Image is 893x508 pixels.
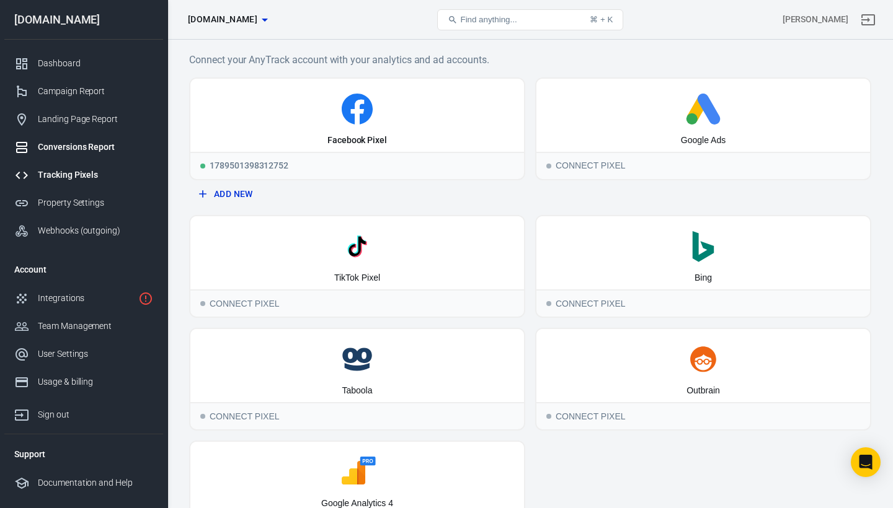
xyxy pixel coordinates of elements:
[342,385,372,397] div: Taboola
[4,14,163,25] div: [DOMAIN_NAME]
[38,292,133,305] div: Integrations
[4,312,163,340] a: Team Management
[460,15,517,24] span: Find anything...
[189,77,525,180] a: Facebook PixelRunning1789501398312752
[686,385,720,397] div: Outbrain
[38,169,153,182] div: Tracking Pixels
[535,77,871,180] button: Google AdsConnect PixelConnect Pixel
[38,57,153,70] div: Dashboard
[334,272,380,284] div: TikTok Pixel
[194,183,520,206] button: Add New
[4,368,163,396] a: Usage & billing
[38,141,153,154] div: Conversions Report
[535,215,871,318] button: BingConnect PixelConnect Pixel
[437,9,623,30] button: Find anything...⌘ + K
[189,52,871,68] h6: Connect your AnyTrack account with your analytics and ad accounts.
[4,217,163,245] a: Webhooks (outgoing)
[546,414,551,419] span: Connect Pixel
[190,289,524,317] div: Connect Pixel
[681,134,726,147] div: Google Ads
[4,50,163,77] a: Dashboard
[189,328,525,431] button: TaboolaConnect PixelConnect Pixel
[4,284,163,312] a: Integrations
[38,476,153,489] div: Documentation and Help
[590,15,613,24] div: ⌘ + K
[4,396,163,429] a: Sign out
[200,301,205,306] span: Connect Pixel
[38,196,153,209] div: Property Settings
[189,215,525,318] button: TikTok PixelConnect PixelConnect Pixel
[138,291,153,306] svg: 1 networks not verified yet
[4,255,163,284] li: Account
[38,224,153,237] div: Webhooks (outgoing)
[4,161,163,189] a: Tracking Pixels
[536,402,870,429] div: Connect Pixel
[695,272,712,284] div: Bing
[546,164,551,169] span: Connect Pixel
[4,189,163,217] a: Property Settings
[190,152,524,179] div: 1789501398312752
[38,113,153,126] div: Landing Page Report
[535,328,871,431] button: OutbrainConnect PixelConnect Pixel
[38,375,153,388] div: Usage & billing
[38,408,153,421] div: Sign out
[38,320,153,333] div: Team Management
[4,133,163,161] a: Conversions Report
[536,152,870,179] div: Connect Pixel
[546,301,551,306] span: Connect Pixel
[4,77,163,105] a: Campaign Report
[783,13,848,26] div: Account id: GXqx2G2u
[853,5,883,35] a: Sign out
[4,439,163,469] li: Support
[190,402,524,429] div: Connect Pixel
[183,8,272,31] button: [DOMAIN_NAME]
[4,340,163,368] a: User Settings
[200,414,205,419] span: Connect Pixel
[4,105,163,133] a: Landing Page Report
[327,134,387,147] div: Facebook Pixel
[188,12,257,27] span: worldwidehealthytip.com
[38,85,153,98] div: Campaign Report
[851,447,881,477] div: Open Intercom Messenger
[38,348,153,361] div: User Settings
[200,164,205,169] span: Running
[536,289,870,317] div: Connect Pixel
